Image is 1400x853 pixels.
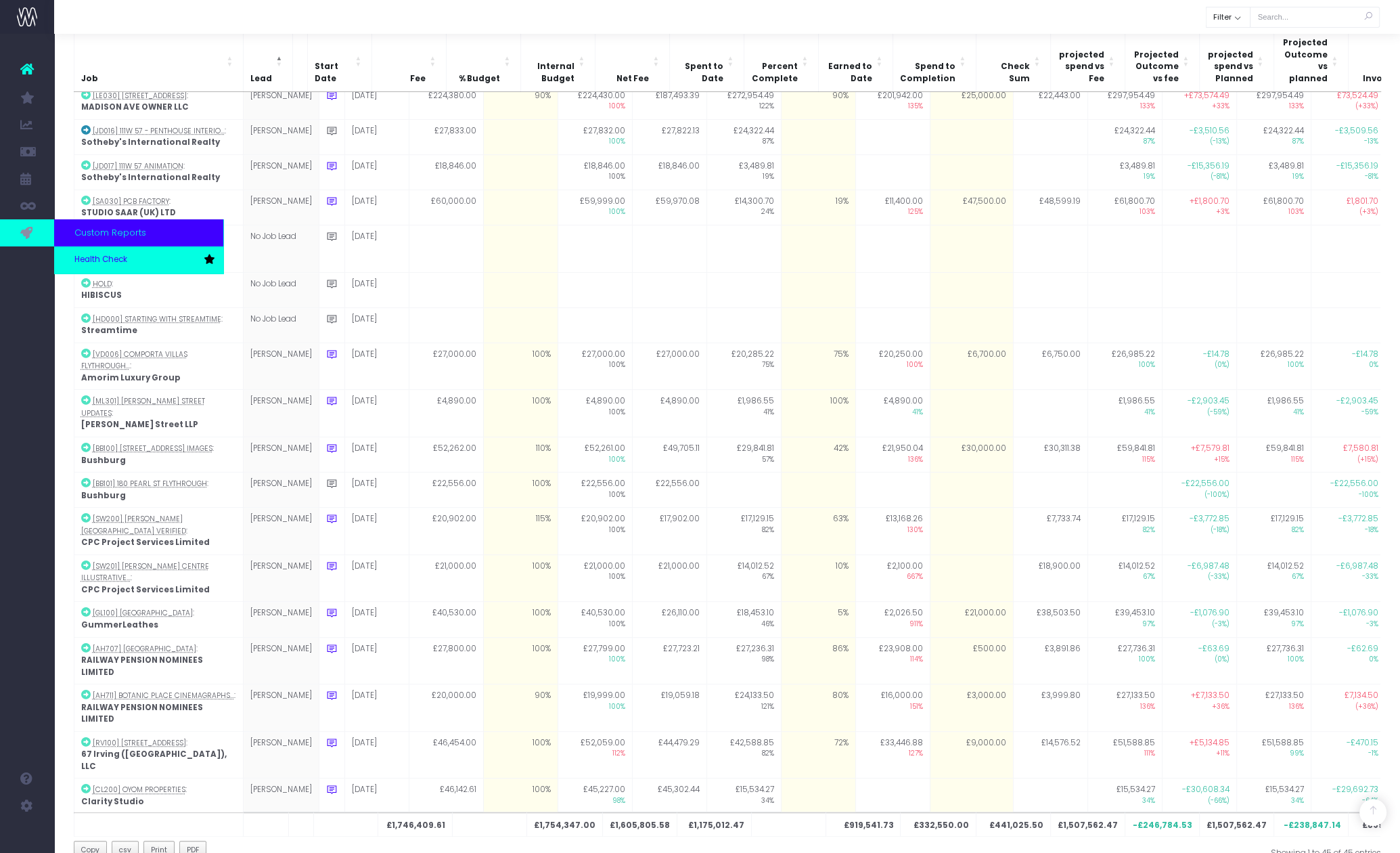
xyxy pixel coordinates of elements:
[855,684,930,732] td: £16,000.00
[930,437,1013,473] td: £30,000.00
[558,684,632,732] td: £19,999.00
[243,731,319,779] td: [PERSON_NAME]
[863,102,923,112] span: 135%
[930,190,1013,225] td: £47,500.00
[243,190,319,225] td: [PERSON_NAME]
[595,30,669,92] th: Net Fee: Activate to sort: Activate to sort: Activate to sort: Activate to sort: Activate to sort...
[706,390,781,437] td: £1,986.55
[558,473,632,508] td: £22,556.00
[409,437,483,473] td: £52,262.00
[616,73,649,85] span: Net Fee
[565,102,625,112] span: 100%
[1013,437,1087,473] td: £30,311.38
[344,84,409,119] td: [DATE]
[483,637,558,684] td: 100%
[714,207,774,217] span: 24%
[1336,160,1378,173] span: -£15,356.19
[930,684,1013,732] td: £3,000.00
[344,190,409,225] td: [DATE]
[483,731,558,779] td: 100%
[976,30,1050,92] th: Check Sum: Activate to sort: Activate to sort: Activate to sort: Activate to sort: Activate to so...
[74,602,243,637] td: :
[243,779,319,814] td: [PERSON_NAME]
[344,225,409,272] td: [DATE]
[1169,207,1229,217] span: +3%
[893,30,976,92] th: Spend to Completion: Activate to sort: Activate to sort: Activate to sort: Activate to sort: Acti...
[410,73,426,85] span: Fee
[714,102,774,112] span: 122%
[483,684,558,732] td: 90%
[632,119,706,154] td: £27,822.13
[855,437,930,473] td: £21,950.04
[483,343,558,390] td: 100%
[1087,554,1162,602] td: £14,012.52
[409,731,483,779] td: £46,454.00
[74,226,146,240] span: Custom Reports
[344,119,409,154] td: [DATE]
[409,84,483,119] td: £224,380.00
[483,602,558,637] td: 100%
[558,779,632,814] td: £45,227.00
[558,119,632,154] td: £27,832.00
[1013,637,1087,684] td: £3,891.86
[243,684,319,732] td: [PERSON_NAME]
[855,602,930,637] td: £2,026.50
[74,390,243,437] td: :
[1236,731,1311,779] td: £51,588.85
[344,272,409,307] td: [DATE]
[632,390,706,437] td: £4,890.00
[706,437,781,473] td: £29,841.81
[781,390,855,437] td: 100%
[344,508,409,555] td: [DATE]
[781,343,855,390] td: 75%
[409,473,483,508] td: £22,556.00
[1013,684,1087,732] td: £3,999.80
[1087,119,1162,154] td: £24,322.44
[1281,37,1328,85] span: Projected Outcome vs planned
[344,437,409,473] td: [DATE]
[558,154,632,190] td: £18,846.00
[1188,395,1229,408] span: -£2,903.45
[1013,84,1087,119] td: £22,443.00
[1236,508,1311,555] td: £17,129.15
[855,84,930,119] td: £201,942.00
[344,154,409,190] td: [DATE]
[344,779,409,814] td: [DATE]
[1058,49,1104,85] span: projected spend vs Fee
[81,290,122,301] strong: HIBISCUS
[81,325,137,336] strong: Streamtime
[250,73,272,85] span: Lead
[1318,360,1378,370] span: 0%
[307,30,371,92] th: Start Date: Activate to sort: Activate to sort: Activate to sort: Activate to sort: Activate to s...
[930,731,1013,779] td: £9,000.00
[17,826,37,846] img: images/default_profile_image.png
[1169,137,1229,147] span: (-13%)
[74,437,243,473] td: :
[1095,137,1155,147] span: 87%
[74,272,243,307] td: :
[93,161,183,171] abbr: [JD017] 111W 57 Animation
[706,343,781,390] td: £20,285.22
[243,390,319,437] td: [PERSON_NAME]
[1318,172,1378,182] span: -81%
[1188,160,1229,173] span: -£15,356.19
[1244,360,1304,370] span: 100%
[483,554,558,602] td: 100%
[371,30,446,92] th: Fee: Activate to sort: Activate to sort: Activate to sort: Activate to sort: Activate to sort: Ac...
[1095,207,1155,217] span: 103%
[409,390,483,437] td: £4,890.00
[1169,360,1229,370] span: (0%)
[1244,172,1304,182] span: 19%
[1087,390,1162,437] td: £1,986.55
[1087,602,1162,637] td: £39,453.10
[632,779,706,814] td: £45,302.44
[558,602,632,637] td: £40,530.00
[74,190,243,225] td: :
[93,126,225,136] abbr: [JD016] 111W 57 - Penthouse Interiors
[74,554,243,602] td: :
[409,508,483,555] td: £20,902.00
[706,637,781,684] td: £27,236.31
[344,602,409,637] td: [DATE]
[1236,390,1311,437] td: £1,986.55
[1050,30,1125,92] th: projected spend vs Fee: Activate to sort: Activate to sort: Activate to sort: Activate to sort: A...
